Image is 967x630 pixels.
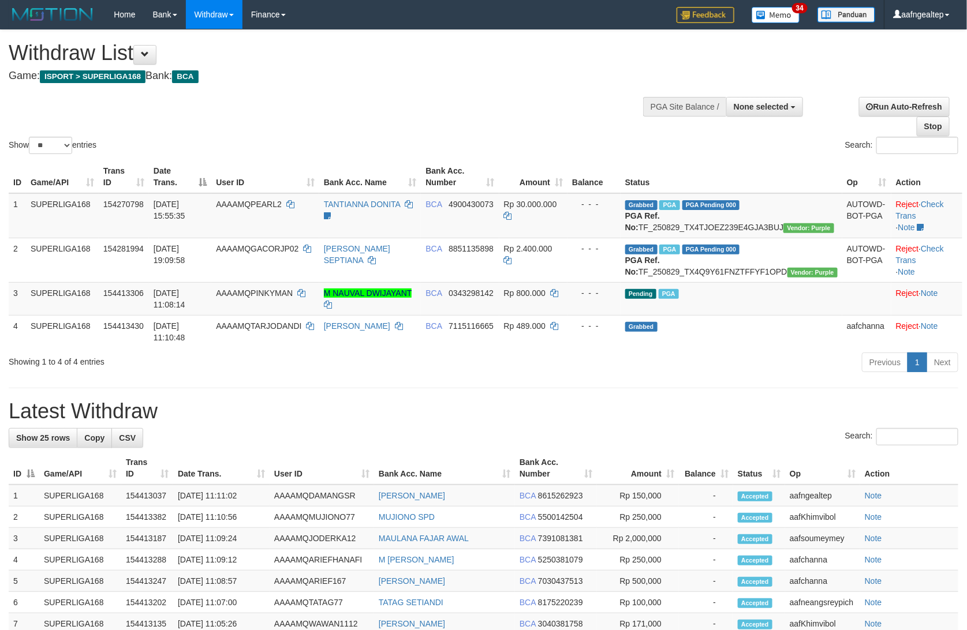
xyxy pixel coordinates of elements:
[26,160,99,193] th: Game/API: activate to sort column ascending
[572,287,616,299] div: - - -
[39,452,121,485] th: Game/API: activate to sort column ascending
[538,555,583,564] span: Copy 5250381079 to clipboard
[324,244,390,265] a: [PERSON_NAME] SEPTIANA
[625,289,656,299] span: Pending
[154,244,185,265] span: [DATE] 19:09:58
[216,288,293,298] span: AAAAMQPINKYMAN
[733,452,785,485] th: Status: activate to sort column ascending
[792,3,808,13] span: 34
[39,485,121,507] td: SUPERLIGA168
[99,160,149,193] th: Trans ID: activate to sort column ascending
[520,576,536,586] span: BCA
[896,321,919,331] a: Reject
[499,160,567,193] th: Amount: activate to sort column ascending
[515,452,597,485] th: Bank Acc. Number: activate to sort column ascending
[26,193,99,238] td: SUPERLIGA168
[572,320,616,332] div: - - -
[520,598,536,607] span: BCA
[921,288,938,298] a: Note
[597,485,679,507] td: Rp 150,000
[379,598,443,607] a: TATAG SETIANDI
[738,556,772,565] span: Accepted
[921,321,938,331] a: Note
[891,315,962,348] td: ·
[172,70,198,83] span: BCA
[121,592,173,613] td: 154413202
[379,512,435,522] a: MUJIONO SPD
[520,555,536,564] span: BCA
[449,244,494,253] span: Copy 8851135898 to clipboard
[9,507,39,528] td: 2
[9,452,39,485] th: ID: activate to sort column descending
[421,160,499,193] th: Bank Acc. Number: activate to sort column ascending
[149,160,211,193] th: Date Trans.: activate to sort column descending
[783,223,834,233] span: Vendor URL: https://trx4.1velocity.biz
[817,7,875,22] img: panduan.png
[9,160,26,193] th: ID
[84,433,104,442] span: Copy
[103,288,144,298] span: 154413306
[621,238,842,282] td: TF_250829_TX4Q9Y61FNZTFFYF1OPD
[270,452,374,485] th: User ID: activate to sort column ascending
[785,549,860,571] td: aafchanna
[738,534,772,544] span: Accepted
[726,97,803,117] button: None selected
[679,592,733,613] td: -
[103,200,144,209] span: 154270798
[270,549,374,571] td: AAAAMQARIEFHANAFI
[625,322,658,332] span: Grabbed
[504,200,557,209] span: Rp 30.000.000
[374,452,515,485] th: Bank Acc. Name: activate to sort column ascending
[39,592,121,613] td: SUPERLIGA168
[538,534,583,543] span: Copy 7391081381 to clipboard
[679,485,733,507] td: -
[679,571,733,592] td: -
[917,117,950,136] a: Stop
[173,485,270,507] td: [DATE] 11:11:02
[121,485,173,507] td: 154413037
[379,491,445,500] a: [PERSON_NAME]
[865,576,882,586] a: Note
[154,288,185,309] span: [DATE] 11:08:14
[896,200,944,220] a: Check Trans
[425,244,442,253] span: BCA
[9,315,26,348] td: 4
[643,97,726,117] div: PGA Site Balance /
[896,244,919,253] a: Reject
[896,244,944,265] a: Check Trans
[898,223,916,232] a: Note
[39,549,121,571] td: SUPERLIGA168
[625,200,658,210] span: Grabbed
[679,452,733,485] th: Balance: activate to sort column ascending
[121,528,173,549] td: 154413187
[679,528,733,549] td: -
[752,7,800,23] img: Button%20Memo.svg
[270,571,374,592] td: AAAAMQARIEF167
[379,619,445,628] a: [PERSON_NAME]
[538,576,583,586] span: Copy 7030437513 to clipboard
[16,433,70,442] span: Show 25 rows
[865,555,882,564] a: Note
[520,491,536,500] span: BCA
[77,428,112,448] a: Copy
[572,243,616,254] div: - - -
[625,211,660,232] b: PGA Ref. No:
[173,452,270,485] th: Date Trans.: activate to sort column ascending
[425,200,442,209] span: BCA
[862,352,908,372] a: Previous
[9,6,96,23] img: MOTION_logo.png
[845,137,958,154] label: Search:
[679,507,733,528] td: -
[324,321,390,331] a: [PERSON_NAME]
[324,200,401,209] a: TANTIANNA DONITA
[9,351,394,367] div: Showing 1 to 4 of 4 entries
[449,288,494,298] span: Copy 0343298142 to clipboard
[876,137,958,154] input: Search:
[449,200,494,209] span: Copy 4900430073 to clipboard
[111,428,143,448] a: CSV
[9,485,39,507] td: 1
[785,452,860,485] th: Op: activate to sort column ascending
[173,571,270,592] td: [DATE] 11:08:57
[154,200,185,220] span: [DATE] 15:55:35
[738,492,772,501] span: Accepted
